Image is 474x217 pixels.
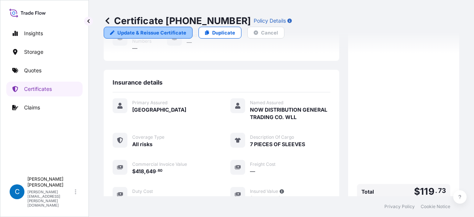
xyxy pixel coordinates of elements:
[250,168,255,175] span: —
[24,48,43,56] p: Storage
[158,170,163,172] span: 60
[250,141,305,148] span: 7 PIECES OF SLEEVES
[414,187,420,196] span: $
[132,141,153,148] span: All risks
[136,169,144,174] span: 418
[146,169,156,174] span: 649
[438,188,446,193] span: 73
[250,161,276,167] span: Freight Cost
[198,27,241,39] a: Duplicate
[250,100,283,106] span: Named Assured
[265,196,274,201] span: 514
[6,100,83,115] a: Claims
[144,169,146,174] span: ,
[24,67,41,74] p: Quotes
[27,176,73,188] p: [PERSON_NAME] [PERSON_NAME]
[104,27,193,39] a: Update & Reissue Certificate
[361,188,374,195] span: Total
[27,190,73,207] p: [PERSON_NAME][EMAIL_ADDRESS][PERSON_NAME][DOMAIN_NAME]
[250,188,278,194] span: Insured Value
[250,106,330,121] span: NOW DISTRIBUTION GENERAL TRADING CO. WLL
[421,204,450,210] a: Cookie Notice
[156,170,157,172] span: .
[6,82,83,96] a: Certificates
[104,15,251,27] p: Certificate [PHONE_NUMBER]
[24,104,40,111] p: Claims
[113,79,163,86] span: Insurance details
[247,27,284,39] button: Cancel
[15,188,20,195] span: C
[6,45,83,59] a: Storage
[435,188,437,193] span: .
[24,30,43,37] p: Insights
[132,169,136,174] span: $
[250,196,253,201] span: $
[263,196,265,201] span: ,
[6,63,83,78] a: Quotes
[132,106,186,114] span: [GEOGRAPHIC_DATA]
[132,195,137,202] span: —
[132,161,187,167] span: Commercial Invoice Value
[212,29,235,36] p: Duplicate
[132,134,164,140] span: Coverage Type
[132,188,153,194] span: Duty Cost
[420,187,434,196] span: 119
[24,85,52,93] p: Certificates
[132,100,167,106] span: Primary Assured
[117,29,186,36] p: Update & Reissue Certificate
[6,26,83,41] a: Insights
[261,29,278,36] p: Cancel
[254,17,286,24] p: Policy Details
[384,204,415,210] a: Privacy Policy
[250,134,294,140] span: Description Of Cargo
[253,196,263,201] span: 460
